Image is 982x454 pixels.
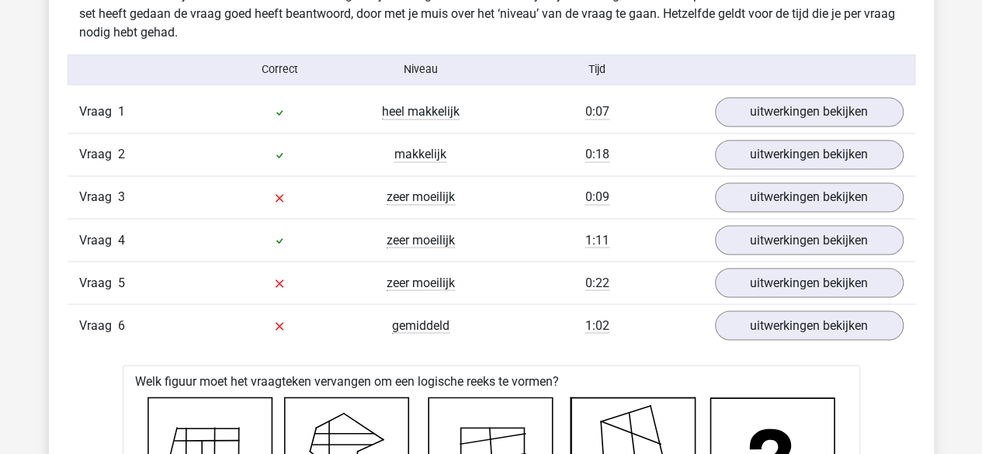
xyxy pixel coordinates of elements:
[118,232,125,247] span: 4
[715,225,904,255] a: uitwerkingen bekijken
[118,147,125,161] span: 2
[392,317,449,333] span: gemiddeld
[715,140,904,169] a: uitwerkingen bekijken
[715,97,904,126] a: uitwerkingen bekijken
[585,189,609,205] span: 0:09
[79,188,118,206] span: Vraag
[585,232,609,248] span: 1:11
[715,182,904,212] a: uitwerkingen bekijken
[387,189,455,205] span: zeer moeilijk
[118,189,125,204] span: 3
[79,145,118,164] span: Vraag
[79,102,118,121] span: Vraag
[209,61,350,78] div: Correct
[79,230,118,249] span: Vraag
[118,275,125,289] span: 5
[350,61,491,78] div: Niveau
[585,104,609,120] span: 0:07
[585,317,609,333] span: 1:02
[118,317,125,332] span: 6
[118,104,125,119] span: 1
[585,147,609,162] span: 0:18
[394,147,446,162] span: makkelijk
[491,61,703,78] div: Tijd
[387,275,455,290] span: zeer moeilijk
[382,104,460,120] span: heel makkelijk
[585,275,609,290] span: 0:22
[715,268,904,297] a: uitwerkingen bekijken
[715,310,904,340] a: uitwerkingen bekijken
[79,273,118,292] span: Vraag
[387,232,455,248] span: zeer moeilijk
[79,316,118,334] span: Vraag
